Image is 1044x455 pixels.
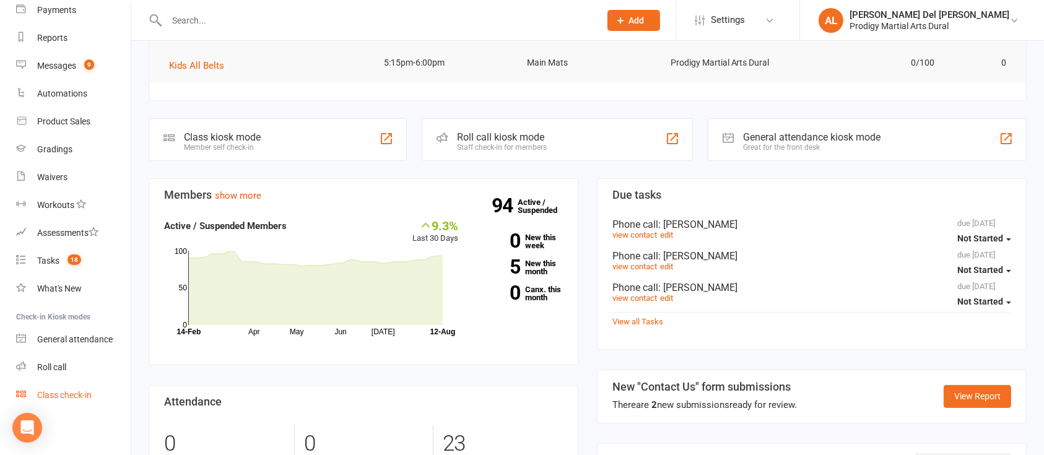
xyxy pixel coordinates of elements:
[658,250,737,262] span: : [PERSON_NAME]
[850,9,1009,20] div: [PERSON_NAME] Del [PERSON_NAME]
[477,284,521,302] strong: 0
[16,353,131,381] a: Roll call
[37,200,74,210] div: Workouts
[37,144,72,154] div: Gradings
[477,285,563,301] a: 0Canx. this month
[16,326,131,353] a: General attendance kiosk mode
[37,61,76,71] div: Messages
[743,131,881,143] div: General attendance kiosk mode
[16,275,131,303] a: What's New
[819,8,843,33] div: AL
[477,233,563,249] a: 0New this week
[16,108,131,136] a: Product Sales
[516,48,659,77] td: Main Mats
[16,136,131,163] a: Gradings
[163,12,591,29] input: Search...
[67,254,81,265] span: 18
[37,390,92,400] div: Class check-in
[743,143,881,152] div: Great for the front desk
[660,230,673,240] a: edit
[37,89,87,98] div: Automations
[37,256,59,266] div: Tasks
[16,80,131,108] a: Automations
[658,219,737,230] span: : [PERSON_NAME]
[612,397,797,412] div: There are new submissions ready for review.
[373,48,516,77] td: 5:15pm-6:00pm
[16,163,131,191] a: Waivers
[612,230,657,240] a: view contact
[492,196,518,215] strong: 94
[477,259,563,275] a: 5New this month
[957,228,1011,250] button: Not Started
[164,220,287,232] strong: Active / Suspended Members
[413,219,459,245] div: Last 30 Days
[215,190,261,201] a: show more
[660,262,673,271] a: edit
[184,131,261,143] div: Class kiosk mode
[477,232,521,250] strong: 0
[946,48,1017,77] td: 0
[457,131,547,143] div: Roll call kiosk mode
[477,258,521,276] strong: 5
[37,228,98,238] div: Assessments
[607,10,660,31] button: Add
[957,291,1011,313] button: Not Started
[413,219,459,232] div: 9.3%
[37,5,76,15] div: Payments
[12,413,42,443] div: Open Intercom Messenger
[944,385,1011,407] a: View Report
[612,189,1011,201] h3: Due tasks
[16,191,131,219] a: Workouts
[16,24,131,52] a: Reports
[629,15,645,25] span: Add
[16,381,131,409] a: Class kiosk mode
[37,116,90,126] div: Product Sales
[612,317,663,326] a: View all Tasks
[37,362,66,372] div: Roll call
[957,259,1011,282] button: Not Started
[612,219,1011,230] div: Phone call
[37,284,82,293] div: What's New
[612,250,1011,262] div: Phone call
[16,219,131,247] a: Assessments
[659,48,803,77] td: Prodigy Martial Arts Dural
[957,265,1003,275] span: Not Started
[957,233,1003,243] span: Not Started
[37,172,67,182] div: Waivers
[169,60,224,71] span: Kids All Belts
[37,33,67,43] div: Reports
[957,297,1003,306] span: Not Started
[612,282,1011,293] div: Phone call
[711,6,745,34] span: Settings
[850,20,1009,32] div: Prodigy Martial Arts Dural
[84,59,94,70] span: 9
[612,262,657,271] a: view contact
[164,189,563,201] h3: Members
[164,396,563,408] h3: Attendance
[37,334,113,344] div: General attendance
[457,143,547,152] div: Staff check-in for members
[612,381,797,393] h3: New "Contact Us" form submissions
[16,247,131,275] a: Tasks 18
[612,293,657,303] a: view contact
[169,58,233,73] button: Kids All Belts
[184,143,261,152] div: Member self check-in
[660,293,673,303] a: edit
[16,52,131,80] a: Messages 9
[518,189,572,223] a: 94Active / Suspended
[651,399,657,410] strong: 2
[658,282,737,293] span: : [PERSON_NAME]
[803,48,946,77] td: 0/100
